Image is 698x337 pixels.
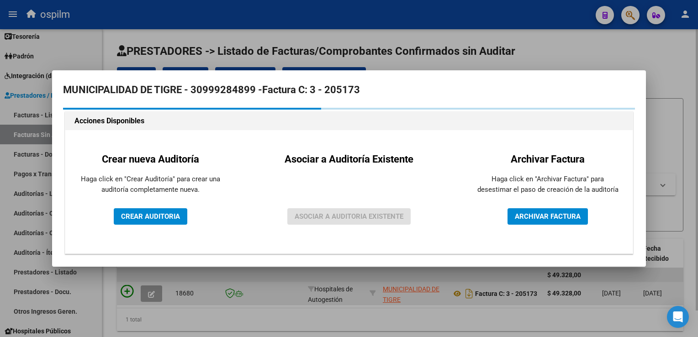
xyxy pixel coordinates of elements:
[477,174,619,195] p: Haga click en "Archivar Factura" para desestimar el paso de creación de la auditoría
[295,212,403,221] span: ASOCIAR A AUDITORIA EXISTENTE
[515,212,581,221] span: ARCHIVAR FACTURA
[262,84,360,95] strong: Factura C: 3 - 205173
[287,208,411,225] button: ASOCIAR A AUDITORIA EXISTENTE
[477,152,619,167] h2: Archivar Factura
[63,81,635,99] h2: MUNICIPALIDAD DE TIGRE - 30999284899 -
[79,174,221,195] p: Haga click en "Crear Auditoría" para crear una auditoría completamente nueva.
[121,212,180,221] span: CREAR AUDITORIA
[285,152,413,167] h2: Asociar a Auditoría Existente
[667,306,689,328] div: Open Intercom Messenger
[114,208,187,225] button: CREAR AUDITORIA
[508,208,588,225] button: ARCHIVAR FACTURA
[74,116,624,126] h1: Acciones Disponibles
[79,152,221,167] h2: Crear nueva Auditoría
